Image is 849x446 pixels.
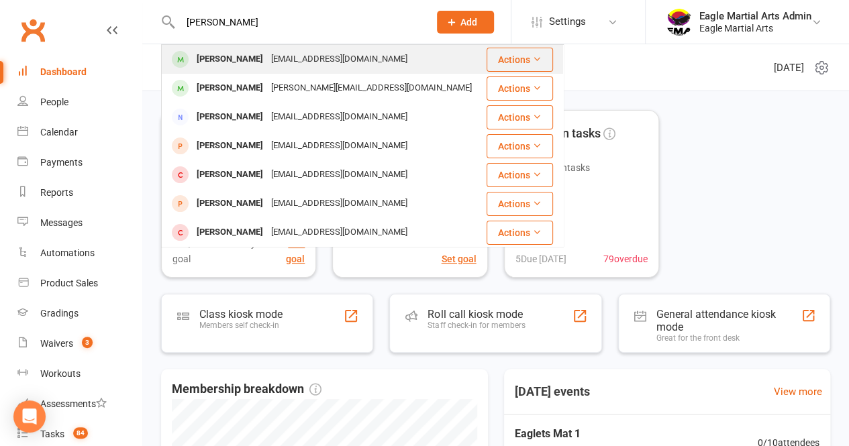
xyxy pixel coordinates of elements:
div: Calendar [40,127,78,137]
div: Waivers [40,338,73,349]
div: [PERSON_NAME] [193,223,267,242]
span: 79 overdue [603,252,648,266]
div: General attendance kiosk mode [656,308,801,333]
div: Class kiosk mode [199,308,283,321]
div: Roll call kiosk mode [428,308,525,321]
div: Open Intercom Messenger [13,400,46,433]
a: Waivers 3 [17,329,142,359]
a: Messages [17,208,142,238]
div: Reports [40,187,73,198]
div: [EMAIL_ADDRESS][DOMAIN_NAME] [267,194,411,213]
div: Assessments [40,398,107,409]
span: Add [460,17,477,27]
div: Messages [40,217,83,228]
span: 84 [73,427,88,439]
a: Payments [17,148,142,178]
a: Gradings [17,298,142,329]
span: 5 Due [DATE] [515,252,566,266]
img: thumb_image1738041739.png [666,9,693,36]
div: People [40,97,68,107]
a: Assessments [17,389,142,419]
div: [EMAIL_ADDRESS][DOMAIN_NAME] [267,107,411,127]
div: Gradings [40,308,79,319]
div: Workouts [40,368,81,379]
div: [EMAIL_ADDRESS][DOMAIN_NAME] [267,136,411,156]
div: Great for the front desk [656,333,801,343]
button: Actions [487,76,553,101]
span: Open tasks [545,162,590,173]
div: Members self check-in [199,321,283,330]
div: [PERSON_NAME] [193,165,267,184]
div: Tasks [40,429,64,439]
span: Settings [549,7,586,37]
div: [PERSON_NAME] [193,136,267,156]
div: [EMAIL_ADDRESS][DOMAIN_NAME] [267,165,411,184]
div: Eagle Martial Arts [699,22,811,34]
a: Workouts [17,359,142,389]
button: Actions [487,221,553,245]
button: Actions [487,192,553,216]
a: Calendar [17,117,142,148]
button: Edit goal [270,236,305,266]
div: Eagle Martial Arts Admin [699,10,811,22]
a: View more [774,384,822,400]
a: Automations [17,238,142,268]
div: [PERSON_NAME] [193,50,267,69]
a: Reports [17,178,142,208]
span: Membership breakdown [172,380,321,399]
div: Product Sales [40,278,98,288]
button: Add [437,11,494,34]
button: Actions [487,48,553,72]
input: Search... [176,13,419,32]
span: Eaglets Mat 1 [515,425,721,443]
div: [PERSON_NAME] [193,107,267,127]
span: 234/265 of monthly goal [172,236,270,266]
a: Product Sales [17,268,142,298]
button: Actions [487,134,553,158]
h3: [DATE] events [504,380,601,404]
div: Automations [40,247,95,258]
div: Dashboard [40,66,87,77]
button: Set goal [442,252,477,266]
span: [DATE] [774,60,804,76]
a: Clubworx [16,13,50,47]
div: [PERSON_NAME] [193,78,267,98]
div: [EMAIL_ADDRESS][DOMAIN_NAME] [267,223,411,242]
div: [PERSON_NAME][EMAIL_ADDRESS][DOMAIN_NAME] [267,78,476,98]
div: Staff check-in for members [428,321,525,330]
div: [EMAIL_ADDRESS][DOMAIN_NAME] [267,50,411,69]
a: Dashboard [17,57,142,87]
button: Actions [487,163,553,187]
a: People [17,87,142,117]
button: Actions [487,105,553,129]
div: [PERSON_NAME] [193,194,267,213]
div: Payments [40,157,83,168]
span: 3 [82,337,93,348]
